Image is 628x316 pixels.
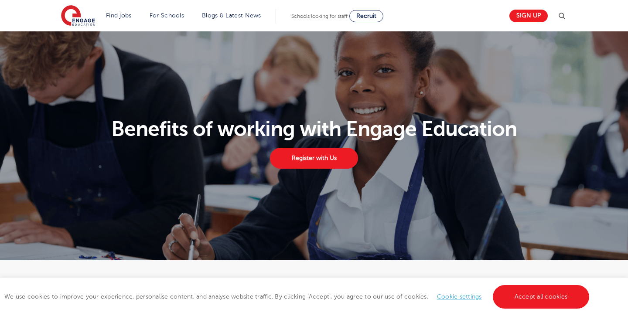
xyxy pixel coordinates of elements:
[106,12,132,19] a: Find jobs
[270,148,358,169] a: Register with Us
[509,10,548,22] a: Sign up
[56,119,572,139] h1: Benefits of working with Engage Education
[356,13,376,19] span: Recruit
[150,12,184,19] a: For Schools
[4,293,591,300] span: We use cookies to improve your experience, personalise content, and analyse website traffic. By c...
[349,10,383,22] a: Recruit
[437,293,482,300] a: Cookie settings
[202,12,261,19] a: Blogs & Latest News
[493,285,590,309] a: Accept all cookies
[291,13,348,19] span: Schools looking for staff
[61,5,95,27] img: Engage Education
